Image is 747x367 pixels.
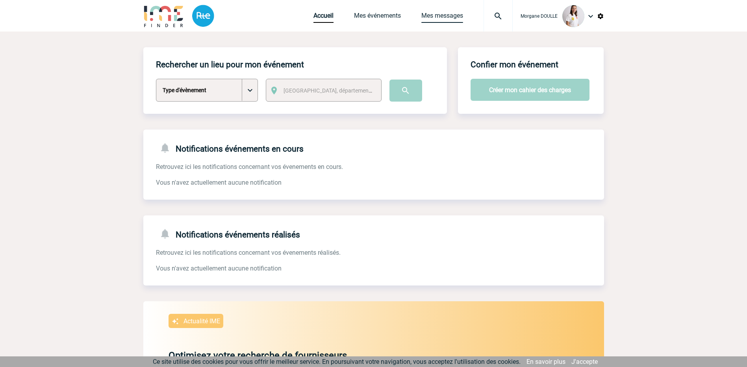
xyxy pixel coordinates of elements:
[421,12,463,23] a: Mes messages
[354,12,401,23] a: Mes événements
[159,142,176,154] img: notifications-24-px-g.png
[184,317,220,325] p: Actualité IME
[471,60,558,69] h4: Confier mon événement
[284,87,393,94] span: [GEOGRAPHIC_DATA], département, région...
[471,79,589,101] button: Créer mon cahier des charges
[156,228,300,239] h4: Notifications événements réalisés
[156,265,282,272] span: Vous n'avez actuellement aucune notification
[156,60,304,69] h4: Rechercher un lieu pour mon événement
[159,228,176,239] img: notifications-24-px-g.png
[156,249,341,256] span: Retrouvez ici les notifications concernant vos évenements réalisés.
[526,358,565,365] a: En savoir plus
[562,5,584,27] img: 130205-0.jpg
[571,358,598,365] a: J'accepte
[156,142,304,154] h4: Notifications événements en cours
[143,5,184,27] img: IME-Finder
[313,12,334,23] a: Accueil
[389,80,422,102] input: Submit
[521,13,558,19] span: Morgane DOULLE
[156,163,343,171] span: Retrouvez ici les notifications concernant vos évenements en cours.
[156,179,282,186] span: Vous n'avez actuellement aucune notification
[153,358,521,365] span: Ce site utilise des cookies pour vous offrir le meilleur service. En poursuivant votre navigation...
